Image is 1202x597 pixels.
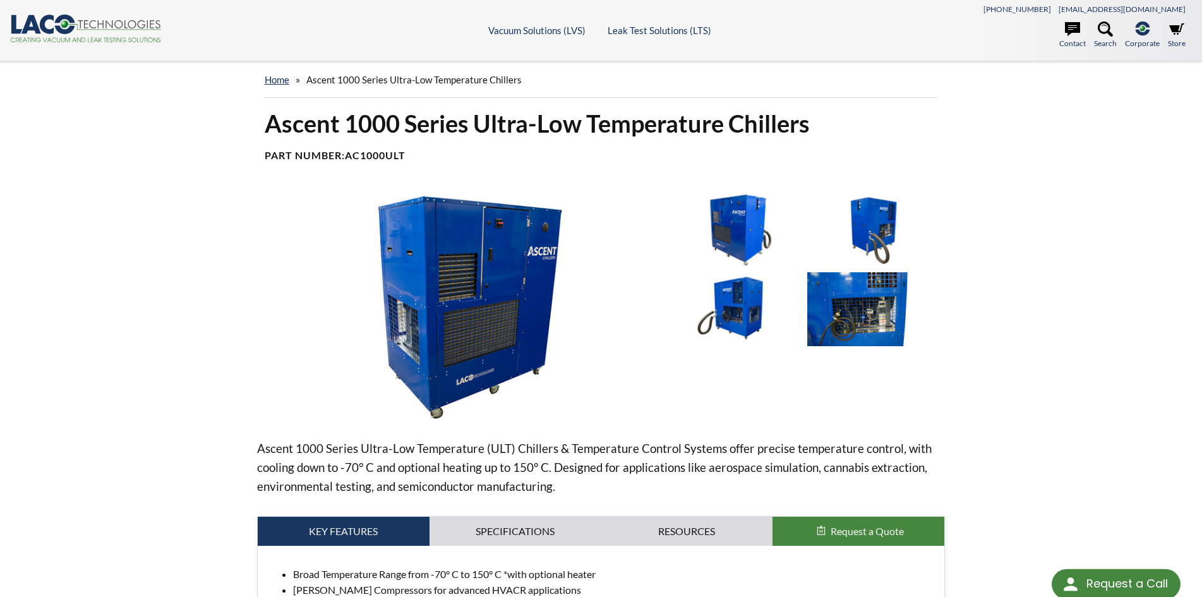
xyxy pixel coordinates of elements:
a: Vacuum Solutions (LVS) [488,25,586,36]
a: Contact [1059,21,1086,49]
a: [PHONE_NUMBER] [983,4,1051,14]
span: Corporate [1125,37,1160,49]
img: Ascent Chiller 1000 Series 1 [257,193,660,419]
li: Broad Temperature Range from -70° C to 150° C *with optional heater [293,566,935,582]
a: Leak Test Solutions (LTS) [608,25,711,36]
h1: Ascent 1000 Series Ultra-Low Temperature Chillers [265,108,938,139]
h4: Part Number: [265,149,938,162]
a: [EMAIL_ADDRESS][DOMAIN_NAME] [1059,4,1186,14]
img: Ascent Chiller 1000 Series 5 [807,272,939,346]
a: Store [1168,21,1186,49]
button: Request a Quote [772,517,944,546]
a: Key Features [258,517,430,546]
span: Request a Quote [831,525,904,537]
img: Ascent Chiller 1000 Series 2 [670,193,801,266]
a: Search [1094,21,1117,49]
span: Ascent 1000 Series Ultra-Low Temperature Chillers [306,74,522,85]
img: Ascent Chiller 1000 Series 4 [670,272,801,346]
img: round button [1061,574,1081,594]
p: Ascent 1000 Series Ultra-Low Temperature (ULT) Chillers & Temperature Control Systems offer preci... [257,439,946,496]
a: Specifications [430,517,601,546]
a: home [265,74,289,85]
a: Resources [601,517,773,546]
div: » [265,62,938,98]
b: AC1000ULT [345,149,406,161]
img: Ascent Chiller 1000 Series 3 [807,193,939,266]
